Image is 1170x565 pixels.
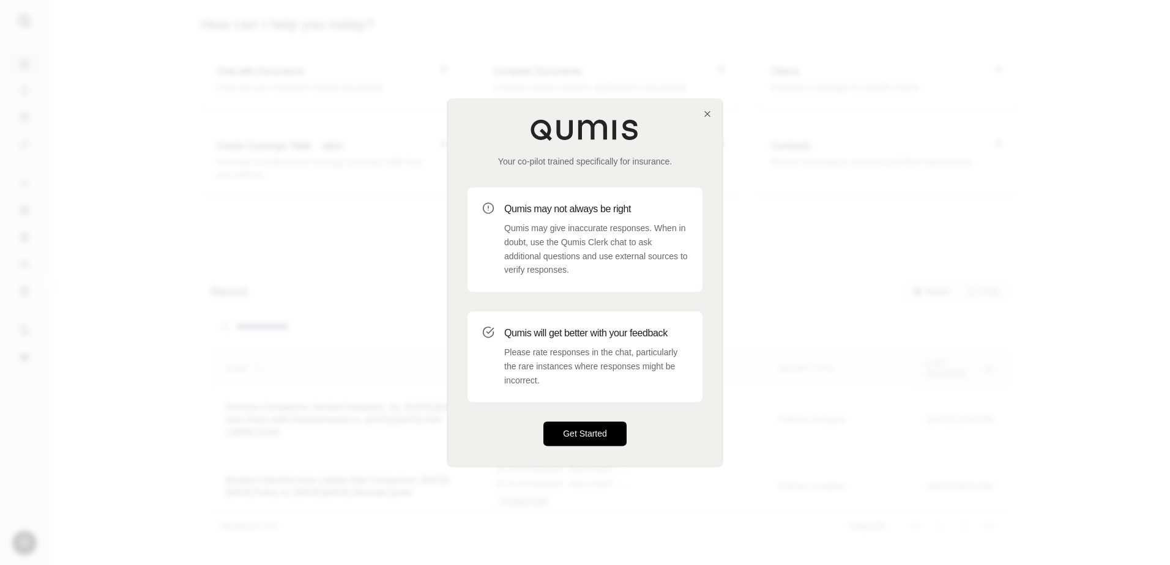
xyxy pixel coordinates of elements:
[504,345,688,387] p: Please rate responses in the chat, particularly the rare instances where responses might be incor...
[504,221,688,277] p: Qumis may give inaccurate responses. When in doubt, use the Qumis Clerk chat to ask additional qu...
[504,202,688,216] h3: Qumis may not always be right
[468,155,702,168] p: Your co-pilot trained specifically for insurance.
[530,119,640,141] img: Qumis Logo
[504,326,688,341] h3: Qumis will get better with your feedback
[543,422,627,446] button: Get Started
